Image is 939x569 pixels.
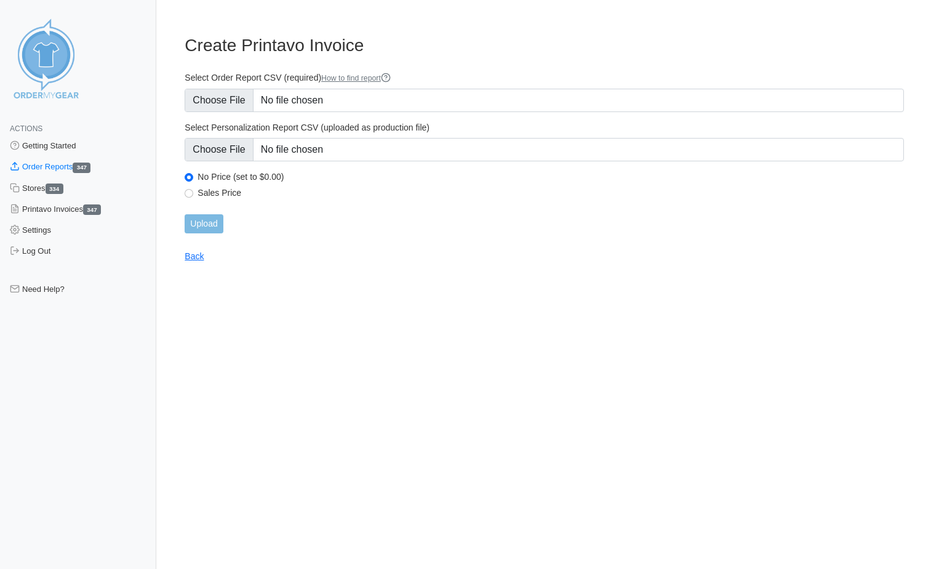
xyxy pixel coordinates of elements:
[73,163,90,173] span: 347
[46,184,63,194] span: 334
[321,74,391,83] a: How to find report
[198,171,904,182] label: No Price (set to $0.00)
[185,214,223,233] input: Upload
[185,251,204,261] a: Back
[10,124,42,133] span: Actions
[185,72,904,84] label: Select Order Report CSV (required)
[185,35,904,56] h3: Create Printavo Invoice
[198,187,904,198] label: Sales Price
[83,204,101,215] span: 347
[185,122,904,133] label: Select Personalization Report CSV (uploaded as production file)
